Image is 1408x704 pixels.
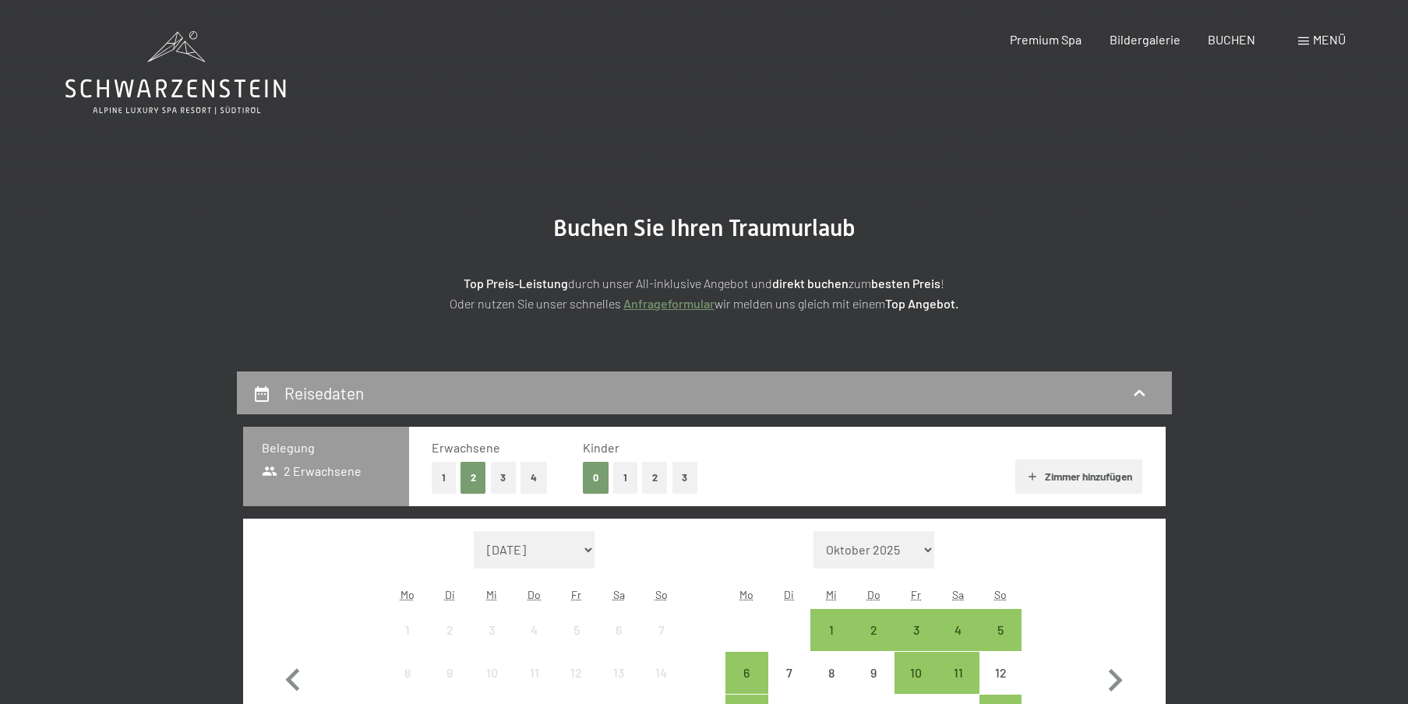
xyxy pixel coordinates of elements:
[810,652,852,694] div: Wed Oct 08 2025
[937,652,979,694] div: Anreise möglich
[471,609,513,651] div: Anreise nicht möglich
[515,624,554,663] div: 4
[895,652,937,694] div: Anreise möglich
[768,652,810,694] div: Tue Oct 07 2025
[640,652,682,694] div: Sun Sep 14 2025
[939,624,978,663] div: 4
[556,609,598,651] div: Fri Sep 05 2025
[401,588,415,601] abbr: Montag
[937,609,979,651] div: Anreise möglich
[952,588,964,601] abbr: Samstag
[852,609,895,651] div: Anreise möglich
[1313,32,1346,47] span: Menü
[810,652,852,694] div: Anreise nicht möglich
[386,652,429,694] div: Anreise nicht möglich
[613,588,625,601] abbr: Samstag
[739,588,753,601] abbr: Montag
[655,588,668,601] abbr: Sonntag
[429,609,471,651] div: Anreise nicht möglich
[429,609,471,651] div: Tue Sep 02 2025
[557,624,596,663] div: 5
[852,609,895,651] div: Thu Oct 02 2025
[429,652,471,694] div: Tue Sep 09 2025
[583,440,619,455] span: Kinder
[979,652,1022,694] div: Sun Oct 12 2025
[556,652,598,694] div: Fri Sep 12 2025
[895,609,937,651] div: Fri Oct 03 2025
[583,462,609,494] button: 0
[262,439,390,456] h3: Belegung
[513,652,556,694] div: Thu Sep 11 2025
[432,440,500,455] span: Erwachsene
[885,296,958,311] strong: Top Angebot.
[672,462,698,494] button: 3
[810,609,852,651] div: Wed Oct 01 2025
[867,588,880,601] abbr: Donnerstag
[937,609,979,651] div: Sat Oct 04 2025
[461,462,486,494] button: 2
[432,462,456,494] button: 1
[1110,32,1180,47] a: Bildergalerie
[784,588,794,601] abbr: Dienstag
[471,652,513,694] div: Anreise nicht möglich
[388,624,427,663] div: 1
[623,296,715,311] a: Anfrageformular
[642,462,668,494] button: 2
[284,383,364,403] h2: Reisedaten
[553,214,856,241] span: Buchen Sie Ihren Traumurlaub
[852,652,895,694] div: Thu Oct 09 2025
[810,609,852,651] div: Anreise möglich
[640,609,682,651] div: Sun Sep 07 2025
[513,652,556,694] div: Anreise nicht möglich
[994,588,1007,601] abbr: Sonntag
[768,652,810,694] div: Anreise nicht möglich
[471,609,513,651] div: Wed Sep 03 2025
[513,609,556,651] div: Anreise nicht möglich
[981,624,1020,663] div: 5
[262,463,362,480] span: 2 Erwachsene
[486,588,497,601] abbr: Mittwoch
[725,652,768,694] div: Anreise möglich
[386,609,429,651] div: Anreise nicht möglich
[979,609,1022,651] div: Sun Oct 05 2025
[429,652,471,694] div: Anreise nicht möglich
[640,609,682,651] div: Anreise nicht möglich
[613,462,637,494] button: 1
[895,609,937,651] div: Anreise möglich
[598,609,640,651] div: Anreise nicht möglich
[598,609,640,651] div: Sat Sep 06 2025
[598,652,640,694] div: Sat Sep 13 2025
[937,652,979,694] div: Sat Oct 11 2025
[896,624,935,663] div: 3
[430,624,469,663] div: 2
[315,273,1094,313] p: durch unser All-inklusive Angebot und zum ! Oder nutzen Sie unser schnelles wir melden uns gleich...
[386,652,429,694] div: Mon Sep 08 2025
[598,652,640,694] div: Anreise nicht möglich
[979,609,1022,651] div: Anreise möglich
[464,276,568,290] strong: Top Preis-Leistung
[471,652,513,694] div: Wed Sep 10 2025
[472,624,511,663] div: 3
[871,276,940,290] strong: besten Preis
[521,462,547,494] button: 4
[854,624,893,663] div: 2
[1208,32,1255,47] a: BUCHEN
[772,276,849,290] strong: direkt buchen
[725,652,768,694] div: Mon Oct 06 2025
[445,588,455,601] abbr: Dienstag
[528,588,541,601] abbr: Donnerstag
[640,652,682,694] div: Anreise nicht möglich
[556,652,598,694] div: Anreise nicht möglich
[812,624,851,663] div: 1
[386,609,429,651] div: Mon Sep 01 2025
[826,588,837,601] abbr: Mittwoch
[599,624,638,663] div: 6
[979,652,1022,694] div: Anreise nicht möglich
[911,588,921,601] abbr: Freitag
[1010,32,1082,47] a: Premium Spa
[491,462,517,494] button: 3
[513,609,556,651] div: Thu Sep 04 2025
